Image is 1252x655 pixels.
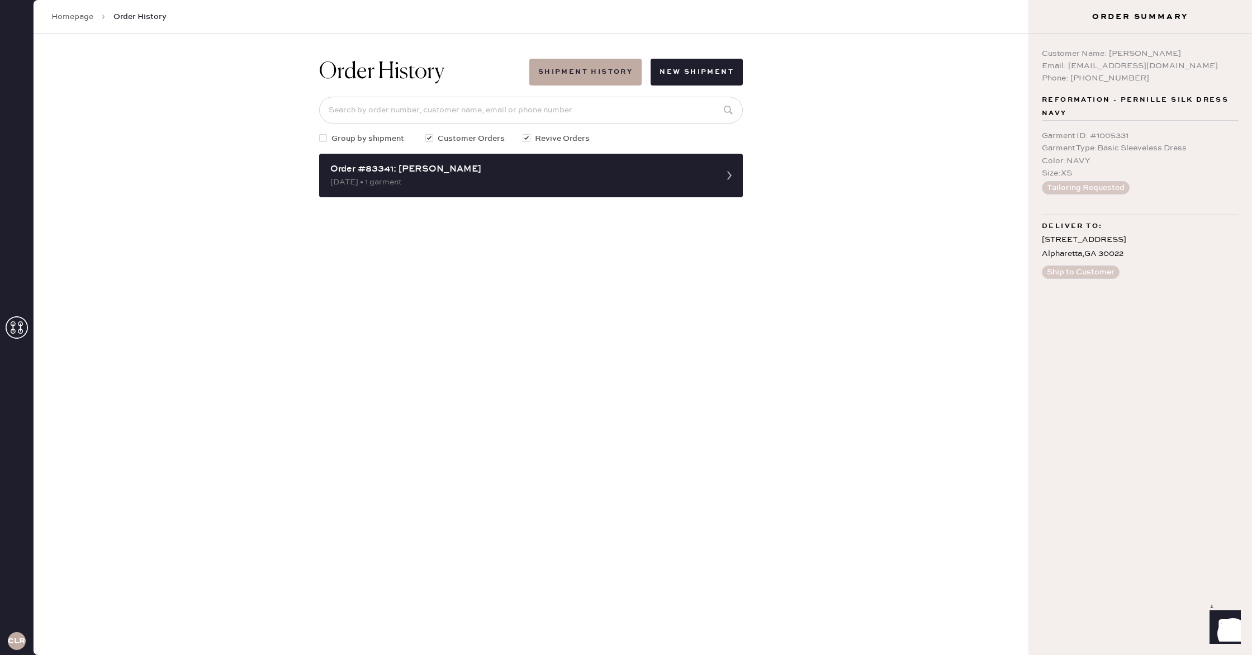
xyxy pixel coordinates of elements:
[1042,48,1239,60] div: Customer Name: [PERSON_NAME]
[36,118,1214,132] div: Customer information
[651,59,743,86] button: New Shipment
[481,396,919,410] th: Customer
[51,11,93,22] a: Homepage
[36,132,1214,172] div: # 89401 [PERSON_NAME] [PERSON_NAME] [EMAIL_ADDRESS][DOMAIN_NAME]
[330,176,712,188] div: [DATE] • 1 garment
[1042,93,1239,120] span: Reformation - Pernille Silk Dress NAVY
[438,132,505,145] span: Customer Orders
[1042,142,1239,154] div: Garment Type : Basic Sleeveless Dress
[1042,130,1239,142] div: Garment ID : # 1005331
[319,59,444,86] h1: Order History
[36,88,1214,102] div: Order # 83341
[1042,167,1239,179] div: Size : XS
[36,410,204,425] td: 83341
[481,410,919,425] td: [PERSON_NAME]
[36,377,1214,390] div: Orders In Shipment :
[204,410,482,425] td: [DATE]
[608,13,642,47] img: logo
[1042,220,1102,233] span: Deliver to:
[330,163,712,176] div: Order #83341: [PERSON_NAME]
[331,132,404,145] span: Group by shipment
[1149,189,1214,203] th: QTY
[155,189,1149,203] th: Description
[204,396,482,410] th: Order Date
[36,75,1214,88] div: Packing slip
[1199,605,1247,653] iframe: Front Chat
[1149,203,1214,218] td: 1
[529,59,642,86] button: Shipment History
[535,132,590,145] span: Revive Orders
[1042,181,1130,194] button: Tailoring Requested
[584,439,666,448] img: logo
[1042,155,1239,167] div: Color : NAVY
[155,203,1149,218] td: Basic Sleeveless Dress - Reformation - Pernille Silk Dress NAVY - Size: XS
[919,410,1214,425] td: 1
[319,97,743,124] input: Search by order number, customer name, email or phone number
[1028,11,1252,22] h3: Order Summary
[608,258,642,292] img: logo
[1042,72,1239,84] div: Phone: [PHONE_NUMBER]
[36,333,1214,347] div: Shipment #108729
[113,11,167,22] span: Order History
[36,203,155,218] td: 1005331
[8,637,25,645] h3: CLR
[584,221,666,230] img: Logo
[36,320,1214,333] div: Shipment Summary
[1042,265,1120,279] button: Ship to Customer
[1042,233,1239,261] div: [STREET_ADDRESS] Alpharetta , GA 30022
[1042,60,1239,72] div: Email: [EMAIL_ADDRESS][DOMAIN_NAME]
[36,189,155,203] th: ID
[919,396,1214,410] th: # Garments
[36,396,204,410] th: ID
[36,347,1214,360] div: Alpharetta Reformation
